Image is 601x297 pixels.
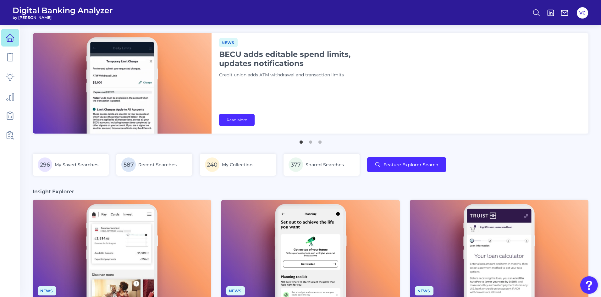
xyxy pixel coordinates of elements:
button: VC [577,7,588,19]
a: News [219,39,238,45]
h3: Insight Explorer [33,188,74,195]
a: News [226,288,245,294]
button: 1 [298,137,304,144]
span: News [226,286,245,295]
span: Shared Searches [306,162,344,168]
a: News [38,288,56,294]
span: 587 [121,157,136,172]
span: 377 [289,157,303,172]
button: Feature Explorer Search [367,157,446,172]
a: 240My Collection [200,154,276,176]
span: My Collection [222,162,253,168]
button: 2 [307,137,314,144]
p: Credit union adds ATM withdrawal and transaction limits [219,72,376,79]
span: Recent Searches [138,162,177,168]
span: by [PERSON_NAME] [13,15,113,20]
a: Read More [219,114,255,126]
a: 296My Saved Searches [33,154,109,176]
span: Feature Explorer Search [383,162,438,167]
img: bannerImg [33,33,212,134]
span: News [38,286,56,295]
span: News [415,286,433,295]
span: 296 [38,157,52,172]
span: 240 [205,157,219,172]
a: News [415,288,433,294]
span: Digital Banking Analyzer [13,6,113,15]
a: 587Recent Searches [116,154,192,176]
span: News [219,38,238,47]
button: Open Resource Center [580,276,598,294]
span: My Saved Searches [55,162,98,168]
h1: BECU adds editable spend limits, updates notifications [219,50,376,68]
a: 377Shared Searches [284,154,360,176]
button: 3 [317,137,323,144]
